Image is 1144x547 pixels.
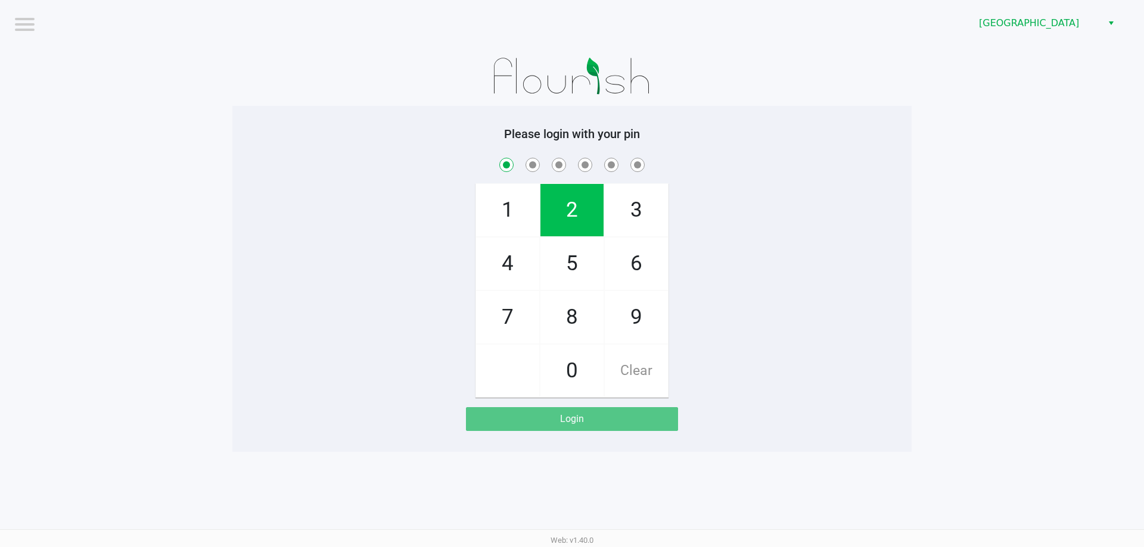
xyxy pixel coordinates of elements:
[605,184,668,236] span: 3
[605,237,668,290] span: 6
[540,184,604,236] span: 2
[605,345,668,397] span: Clear
[476,184,539,236] span: 1
[476,237,539,290] span: 4
[605,291,668,343] span: 9
[551,536,593,545] span: Web: v1.40.0
[1102,12,1120,34] button: Select
[979,16,1095,30] span: [GEOGRAPHIC_DATA]
[476,291,539,343] span: 7
[540,291,604,343] span: 8
[540,237,604,290] span: 5
[540,345,604,397] span: 0
[241,127,903,141] h5: Please login with your pin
